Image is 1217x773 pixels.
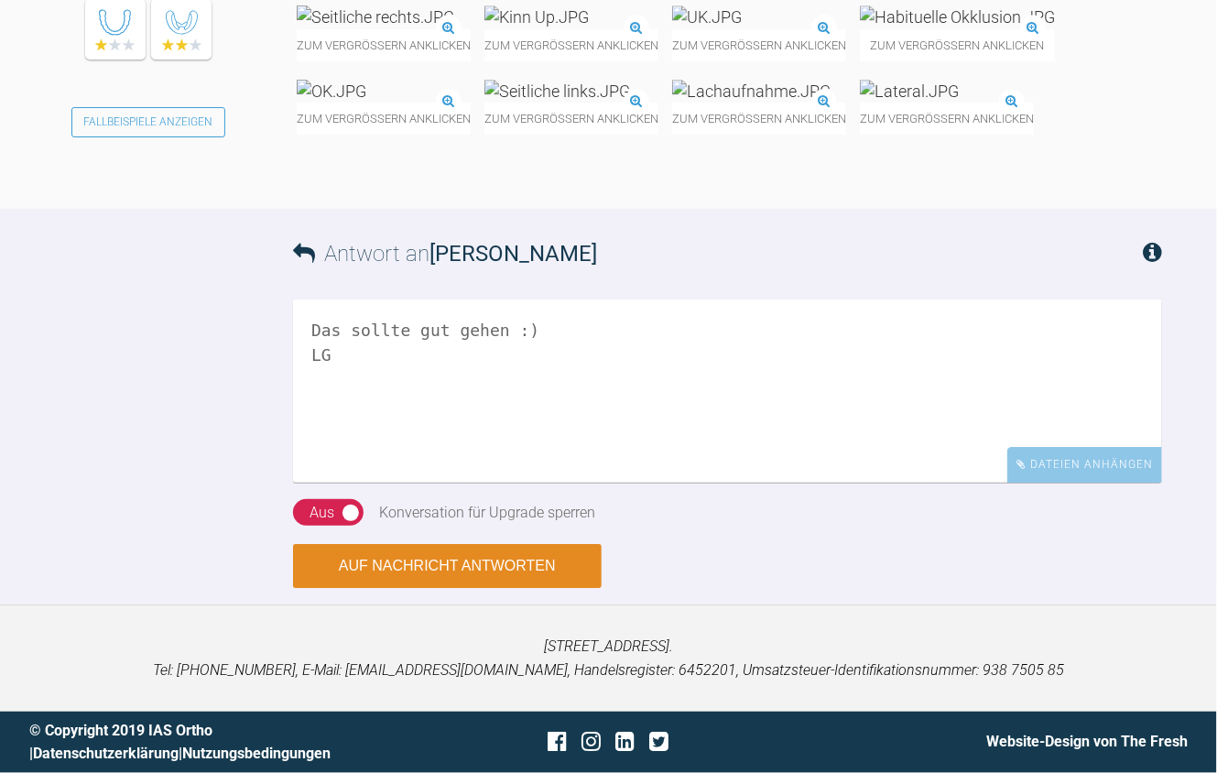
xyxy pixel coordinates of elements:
[297,103,471,135] span: Zum Vergrößern anklicken
[672,103,846,135] span: Zum Vergrößern anklicken
[293,544,602,588] button: Auf Nachricht antworten
[310,501,334,525] div: Aus
[986,733,1188,750] a: Website-Design von The Fresh
[672,80,831,103] img: Lachaufnahme.JPG
[429,241,597,267] span: [PERSON_NAME]
[484,103,658,135] span: Zum Vergrößern anklicken
[297,80,366,103] img: OK.JPG
[297,5,454,28] img: Seitliche rechts.JPG
[293,299,1162,483] textarea: Das sollte gut gehen :) LG
[860,5,1055,28] img: Habituelle Okklusion.JPG
[484,5,589,28] img: Kinn Up.JPG
[672,29,846,61] span: Zum Vergrößern anklicken
[1030,458,1153,471] font: Dateien anhängen
[29,635,1188,681] p: [STREET_ADDRESS]. Tel: [PHONE_NUMBER], E-Mail: [EMAIL_ADDRESS][DOMAIN_NAME], Handelsregister: 645...
[860,29,1055,61] span: Zum Vergrößern anklicken
[182,745,331,762] a: Nutzungsbedingungen
[324,241,597,267] font: Antwort an
[297,29,471,61] span: Zum Vergrößern anklicken
[860,103,1034,135] span: Zum Vergrößern anklicken
[484,80,630,103] img: Seitliche links.JPG
[380,501,596,525] div: Konversation für Upgrade sperren
[71,107,226,138] a: Fallbeispiele anzeigen
[484,29,658,61] span: Zum Vergrößern anklicken
[33,745,179,762] a: Datenschutzerklärung
[672,5,742,28] img: UK.JPG
[29,719,416,766] div: © Copyright 2019 IAS Ortho | |
[860,80,959,103] img: Lateral.JPG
